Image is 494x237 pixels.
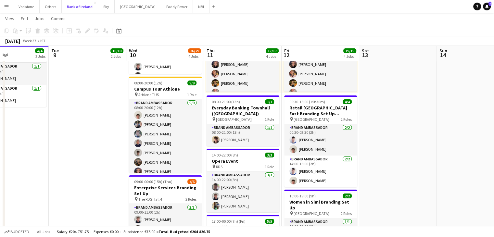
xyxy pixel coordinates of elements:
[212,153,238,157] span: 14:00-22:00 (8h)
[266,48,279,53] span: 17/17
[294,117,329,122] span: [GEOGRAPHIC_DATA]
[129,99,202,197] app-card-role: Brand Ambassador9/908:00-20:00 (12h)[PERSON_NAME][PERSON_NAME][PERSON_NAME][PERSON_NAME][PERSON_N...
[35,16,44,21] span: Jobs
[362,48,369,54] span: Sat
[283,51,289,59] span: 12
[5,38,20,44] div: [DATE]
[294,211,329,216] span: [GEOGRAPHIC_DATA]
[341,211,352,216] span: 2 Roles
[439,48,447,54] span: Sun
[18,14,31,23] a: Edit
[158,229,210,234] span: Total Budgeted €204 826.75
[51,48,59,54] span: Tue
[35,54,45,59] div: 2 Jobs
[51,16,66,21] span: Comms
[207,158,279,164] h3: Opera Event
[207,48,215,54] span: Thu
[207,149,279,212] app-job-card: 14:00-22:00 (8h)3/3Opera Event RDS1 RoleBrand Ambassador3/314:00-22:00 (8h)[PERSON_NAME][PERSON_N...
[115,0,161,13] button: [GEOGRAPHIC_DATA]
[10,230,29,234] span: Budgeted
[265,117,274,122] span: 1 Role
[207,95,279,146] app-job-card: 08:00-21:00 (13h)1/1Everyday Banking Townhall ([GEOGRAPHIC_DATA]) [GEOGRAPHIC_DATA]1 RoleBrand Am...
[21,38,38,43] span: Week 37
[483,3,491,10] a: 7
[128,51,137,59] span: 10
[188,54,201,59] div: 4 Jobs
[284,124,357,156] app-card-role: Brand Ambassador2/200:30-02:30 (2h)[PERSON_NAME][PERSON_NAME]
[341,117,352,122] span: 2 Roles
[207,171,279,212] app-card-role: Brand Ambassador3/314:00-22:00 (8h)[PERSON_NAME][PERSON_NAME][PERSON_NAME]
[57,229,210,234] div: Salary €204 751.75 + Expenses €0.00 + Subsistence €75.00 =
[206,51,215,59] span: 11
[50,51,59,59] span: 9
[129,77,202,173] app-job-card: 08:00-20:00 (12h)9/9Campus Tour Athlone Athlone TUS1 RoleBrand Ambassador9/908:00-20:00 (12h)[PER...
[5,16,14,21] span: View
[134,179,172,184] span: 09:00-00:00 (15h) (Thu)
[212,219,246,224] span: 17:00-00:00 (7h) (Fri)
[343,193,352,198] span: 2/2
[207,124,279,146] app-card-role: Brand Ambassador1/108:00-21:00 (13h)[PERSON_NAME]
[40,38,45,43] div: IST
[284,156,357,187] app-card-role: Brand Ambassador2/214:00-16:00 (2h)[PERSON_NAME][PERSON_NAME]
[265,99,274,104] span: 1/1
[138,197,162,202] span: The RDS Hall 4
[110,48,123,53] span: 10/10
[48,14,68,23] a: Comms
[3,228,30,235] button: Budgeted
[134,81,162,85] span: 08:00-20:00 (12h)
[438,51,447,59] span: 14
[284,48,289,54] span: Fri
[284,199,357,211] h3: Women in Simi Branding Set Up
[187,92,196,97] span: 1 Role
[35,48,44,53] span: 4/4
[188,48,201,53] span: 26/29
[3,14,17,23] a: View
[488,2,491,6] span: 7
[32,14,47,23] a: Jobs
[266,54,278,59] div: 4 Jobs
[161,0,193,13] button: Paddy Power
[284,95,357,187] app-job-card: 00:30-16:00 (15h30m)4/4Retail [GEOGRAPHIC_DATA] East Branding Set Up ([GEOGRAPHIC_DATA]) [GEOGRAP...
[62,0,98,13] button: Bank of Ireland
[289,193,316,198] span: 10:00-19:00 (9h)
[216,117,252,122] span: [GEOGRAPHIC_DATA]
[129,185,202,196] h3: Enterprise Services Branding Set Up
[36,229,51,234] span: All jobs
[193,0,209,13] button: NBI
[138,92,159,97] span: Athlone TUS
[129,42,202,82] app-card-role: Brand Ambassador3/315:30-17:30 (2h)[PERSON_NAME][PERSON_NAME][PERSON_NAME]
[187,81,196,85] span: 9/9
[111,54,123,59] div: 2 Jobs
[185,197,196,202] span: 2 Roles
[21,16,28,21] span: Edit
[343,48,356,53] span: 19/19
[284,105,357,117] h3: Retail [GEOGRAPHIC_DATA] East Branding Set Up ([GEOGRAPHIC_DATA])
[98,0,115,13] button: Sky
[207,224,279,236] h3: Retail [GEOGRAPHIC_DATA] RRMP Branding Set Up
[129,48,137,54] span: Wed
[216,164,222,169] span: RDS
[265,164,274,169] span: 1 Role
[343,99,352,104] span: 4/4
[361,51,369,59] span: 13
[344,54,356,59] div: 4 Jobs
[40,0,62,13] button: Others
[289,99,325,104] span: 00:30-16:00 (15h30m)
[265,219,274,224] span: 5/5
[265,153,274,157] span: 3/3
[13,0,40,13] button: Vodafone
[187,179,196,184] span: 4/6
[212,99,240,104] span: 08:00-21:00 (13h)
[129,86,202,92] h3: Campus Tour Athlone
[207,105,279,117] h3: Everyday Banking Townhall ([GEOGRAPHIC_DATA])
